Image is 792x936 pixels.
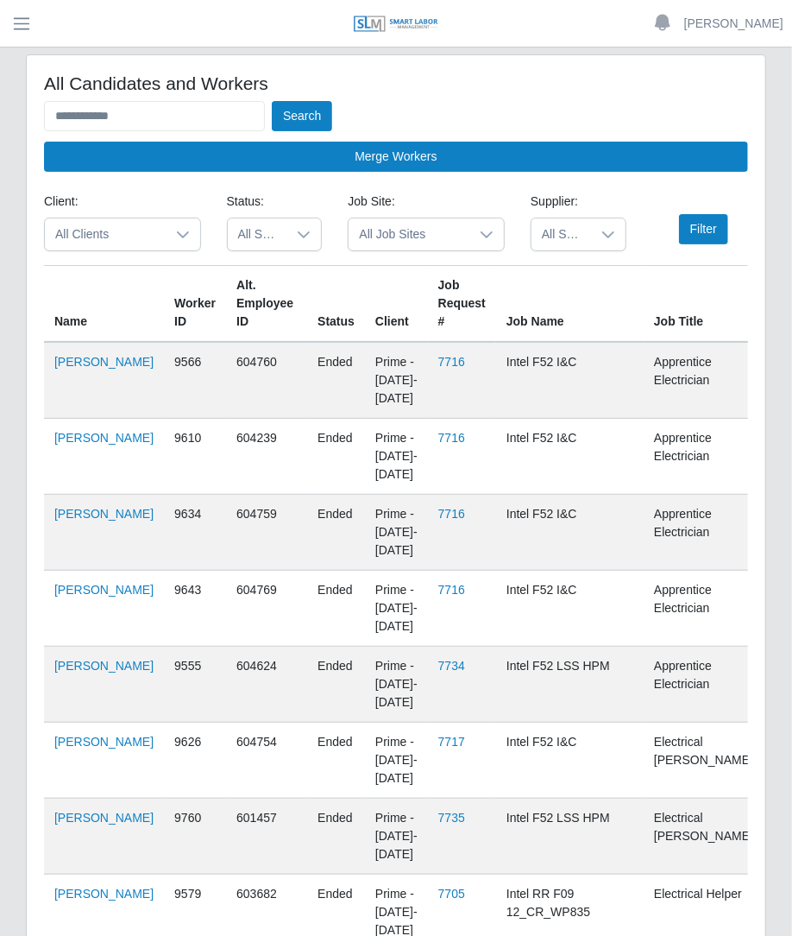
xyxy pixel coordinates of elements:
[226,342,307,419] td: 604760
[684,15,783,33] a: [PERSON_NAME]
[164,647,226,723] td: 9555
[365,571,428,647] td: Prime - [DATE]-[DATE]
[365,723,428,799] td: Prime - [DATE]-[DATE]
[164,266,226,343] th: Worker ID
[438,735,465,749] a: 7717
[496,342,644,419] td: Intel F52 I&C
[644,419,764,495] td: Apprentice Electrician
[307,647,365,723] td: ended
[496,571,644,647] td: Intel F52 I&C
[365,342,428,419] td: Prime - [DATE]-[DATE]
[679,214,728,244] button: Filter
[164,419,226,495] td: 9610
[438,659,465,673] a: 7734
[307,342,365,419] td: ended
[164,571,226,647] td: 9643
[438,887,465,901] a: 7705
[365,647,428,723] td: Prime - [DATE]-[DATE]
[428,266,496,343] th: Job Request #
[496,266,644,343] th: Job Name
[644,799,764,875] td: Electrical [PERSON_NAME]
[44,266,164,343] th: Name
[365,266,428,343] th: Client
[54,887,154,901] a: [PERSON_NAME]
[365,419,428,495] td: Prime - [DATE]-[DATE]
[438,431,465,445] a: 7716
[496,647,644,723] td: Intel F52 LSS HPM
[164,342,226,419] td: 9566
[438,811,465,825] a: 7735
[349,218,469,250] span: All Job Sites
[226,266,307,343] th: Alt. Employee ID
[54,431,154,445] a: [PERSON_NAME]
[644,571,764,647] td: Apprentice Electrician
[496,419,644,495] td: Intel F52 I&C
[226,723,307,799] td: 604754
[227,193,265,211] label: Status:
[54,355,154,369] a: [PERSON_NAME]
[307,266,365,343] th: Status
[226,419,307,495] td: 604239
[307,799,365,875] td: ended
[353,15,439,34] img: SLM Logo
[496,723,644,799] td: Intel F52 I&C
[644,495,764,571] td: Apprentice Electrician
[54,735,154,749] a: [PERSON_NAME]
[365,799,428,875] td: Prime - [DATE]-[DATE]
[531,218,591,250] span: All Suppliers
[307,571,365,647] td: ended
[644,647,764,723] td: Apprentice Electrician
[164,723,226,799] td: 9626
[228,218,287,250] span: All Statuses
[438,507,465,521] a: 7716
[44,73,748,94] h4: All Candidates and Workers
[226,571,307,647] td: 604769
[531,193,578,211] label: Supplier:
[54,583,154,597] a: [PERSON_NAME]
[226,799,307,875] td: 601457
[44,193,79,211] label: Client:
[365,495,428,571] td: Prime - [DATE]-[DATE]
[307,419,365,495] td: ended
[307,723,365,799] td: ended
[54,811,154,825] a: [PERSON_NAME]
[164,799,226,875] td: 9760
[272,101,332,131] button: Search
[54,659,154,673] a: [PERSON_NAME]
[438,355,465,369] a: 7716
[496,495,644,571] td: Intel F52 I&C
[644,342,764,419] td: Apprentice Electrician
[226,495,307,571] td: 604759
[496,799,644,875] td: Intel F52 LSS HPM
[348,193,394,211] label: Job Site:
[644,266,764,343] th: Job Title
[438,583,465,597] a: 7716
[226,647,307,723] td: 604624
[45,218,166,250] span: All Clients
[54,507,154,521] a: [PERSON_NAME]
[644,723,764,799] td: Electrical [PERSON_NAME]
[307,495,365,571] td: ended
[164,495,226,571] td: 9634
[44,142,748,172] button: Merge Workers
